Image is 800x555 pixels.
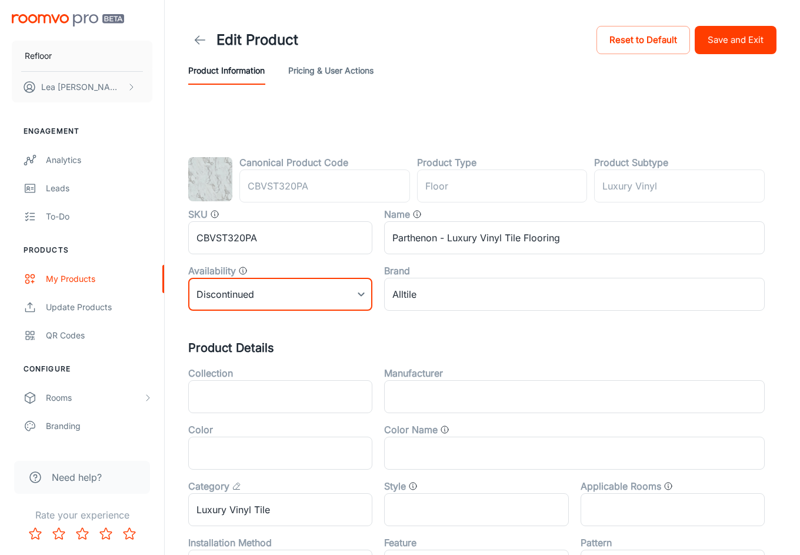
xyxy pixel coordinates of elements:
img: Roomvo PRO Beta [12,14,124,26]
div: My Products [46,272,152,285]
svg: The type of rooms this product can be applied to [664,481,673,491]
p: Lea [PERSON_NAME] [41,81,124,94]
label: Product Type [417,155,476,170]
h5: Product Details [188,339,776,357]
div: To-do [46,210,152,223]
label: SKU [188,207,208,221]
button: Rate 4 star [94,522,118,546]
button: Refloor [12,41,152,71]
button: Lea [PERSON_NAME] [12,72,152,102]
label: Product Subtype [594,155,668,170]
label: Color [188,423,213,437]
button: Rate 1 star [24,522,47,546]
svg: Product name [412,210,422,219]
div: Update Products [46,301,152,314]
button: Product Information [188,57,265,85]
button: Save and Exit [695,26,776,54]
div: Branding [46,420,152,433]
button: Rate 5 star [118,522,141,546]
label: Applicable Rooms [581,479,661,493]
p: Rate your experience [9,508,155,522]
div: QR Codes [46,329,152,342]
img: Parthenon - Luxury Vinyl Tile Flooring [188,157,232,201]
div: Analytics [46,154,152,167]
label: Brand [384,264,410,278]
label: Installation Method [188,536,272,550]
label: Color Name [384,423,438,437]
label: Feature [384,536,416,550]
label: Availability [188,264,236,278]
svg: Value that determines whether the product is available, discontinued, or out of stock [238,266,248,275]
h1: Edit Product [216,29,298,51]
div: Leads [46,182,152,195]
button: Rate 3 star [71,522,94,546]
svg: This field has been edited [232,481,241,491]
div: Discontinued [188,278,372,311]
label: Manufacturer [384,366,443,380]
button: Pricing & User Actions [288,57,374,85]
label: Canonical Product Code [239,155,348,170]
label: Pattern [581,536,612,550]
button: Reset to Default [596,26,690,54]
label: Style [384,479,406,493]
label: Collection [188,366,233,380]
label: Name [384,207,410,221]
p: Refloor [25,49,52,62]
svg: Product style, such as "Traditional" or "Minimalist" [408,481,418,491]
button: Rate 2 star [47,522,71,546]
span: Need help? [52,470,102,484]
label: Category [188,479,229,493]
div: Rooms [46,391,143,404]
svg: General color categories. i.e Cloud, Eclipse, Gallery Opening [440,425,449,434]
svg: SKU for the product [210,210,219,219]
